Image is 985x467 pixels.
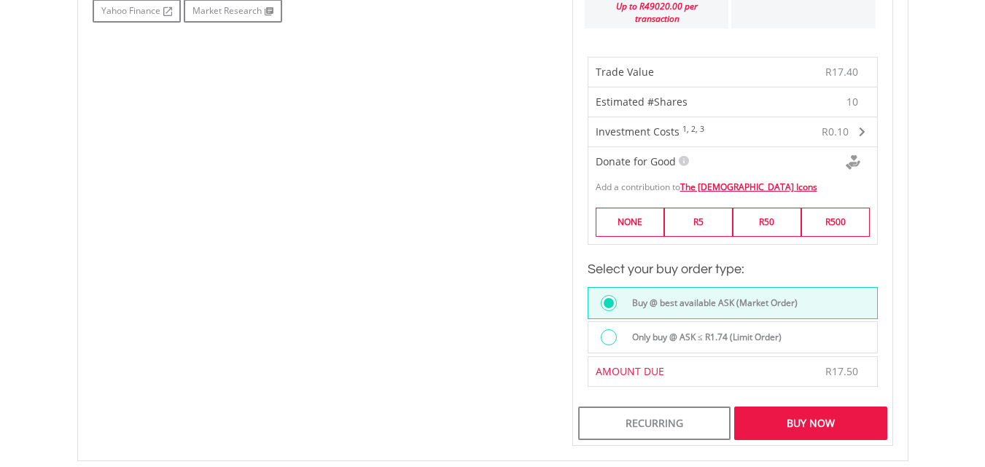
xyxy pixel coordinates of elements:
[733,208,801,236] label: R50
[623,295,798,311] label: Buy @ best available ASK (Market Order)
[588,173,877,193] div: Add a contribution to
[680,181,817,193] a: The [DEMOGRAPHIC_DATA] Icons
[578,407,731,440] div: Recurring
[588,259,878,280] h3: Select your buy order type:
[596,154,676,168] span: Donate for Good
[682,124,704,134] sup: 1, 2, 3
[596,364,664,378] span: AMOUNT DUE
[664,208,733,236] label: R5
[822,125,849,138] span: R0.10
[596,65,654,79] span: Trade Value
[596,208,664,236] label: NONE
[825,364,858,378] span: R17.50
[596,125,680,138] span: Investment Costs
[734,407,887,440] div: Buy Now
[846,155,860,170] img: Donte For Good
[846,95,858,109] span: 10
[596,95,688,109] span: Estimated #Shares
[623,329,782,345] label: Only buy @ ASK ≤ R1.74 (Limit Order)
[801,208,870,236] label: R500
[825,65,858,79] span: R17.40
